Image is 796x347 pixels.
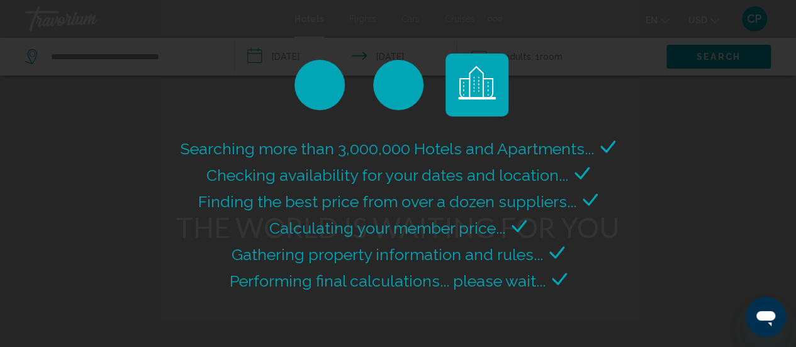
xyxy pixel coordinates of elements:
span: Finding the best price from over a dozen suppliers... [198,192,576,211]
span: Performing final calculations... please wait... [230,271,546,290]
span: Checking availability for your dates and location... [206,166,568,185]
span: Searching more than 3,000,000 Hotels and Apartments... [181,139,594,158]
iframe: Button to launch messaging window [746,297,786,337]
span: Calculating your member price... [269,219,505,237]
span: Gathering property information and rules... [232,245,543,264]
